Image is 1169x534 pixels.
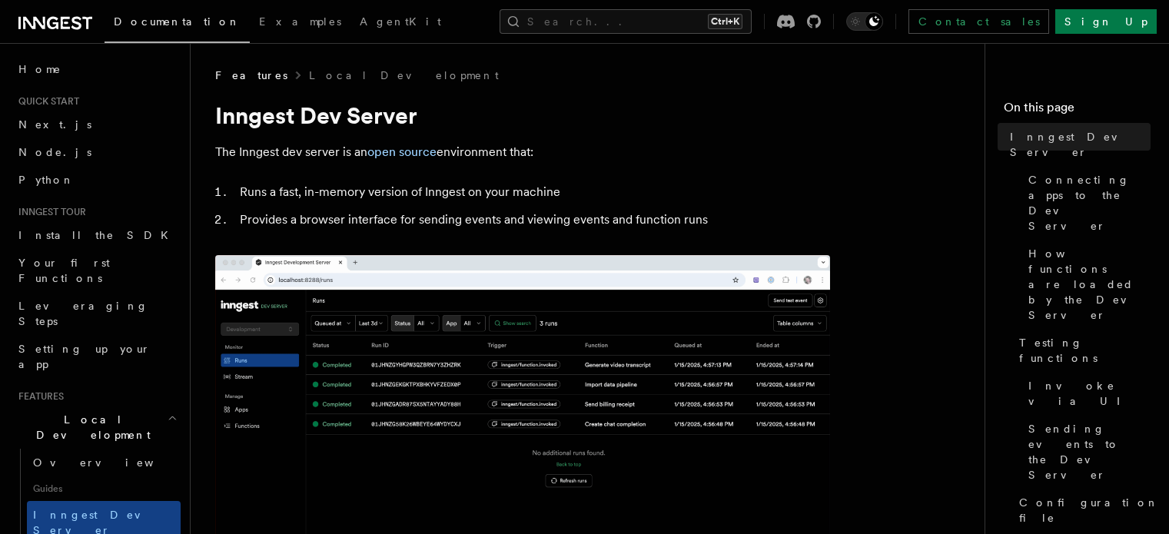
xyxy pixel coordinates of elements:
span: Inngest tour [12,206,86,218]
a: open source [367,144,437,159]
a: Overview [27,449,181,476]
span: Setting up your app [18,343,151,370]
a: How functions are loaded by the Dev Server [1022,240,1151,329]
span: Home [18,61,61,77]
a: Next.js [12,111,181,138]
a: Sending events to the Dev Server [1022,415,1151,489]
li: Runs a fast, in-memory version of Inngest on your machine [235,181,830,203]
a: Sign Up [1055,9,1157,34]
a: Leveraging Steps [12,292,181,335]
a: Documentation [105,5,250,43]
span: Leveraging Steps [18,300,148,327]
span: Guides [27,476,181,501]
span: Examples [259,15,341,28]
button: Search...Ctrl+K [500,9,752,34]
span: Features [215,68,287,83]
span: Local Development [12,412,168,443]
a: Testing functions [1013,329,1151,372]
a: Configuration file [1013,489,1151,532]
span: Testing functions [1019,335,1151,366]
h1: Inngest Dev Server [215,101,830,129]
a: Install the SDK [12,221,181,249]
a: Contact sales [908,9,1049,34]
span: Features [12,390,64,403]
span: Sending events to the Dev Server [1028,421,1151,483]
span: Node.js [18,146,91,158]
a: Python [12,166,181,194]
span: Your first Functions [18,257,110,284]
p: The Inngest dev server is an environment that: [215,141,830,163]
span: Install the SDK [18,229,178,241]
a: Your first Functions [12,249,181,292]
a: Local Development [309,68,499,83]
a: Home [12,55,181,83]
kbd: Ctrl+K [708,14,742,29]
li: Provides a browser interface for sending events and viewing events and function runs [235,209,830,231]
a: Examples [250,5,350,41]
a: AgentKit [350,5,450,41]
span: Invoke via UI [1028,378,1151,409]
span: Next.js [18,118,91,131]
button: Toggle dark mode [846,12,883,31]
a: Setting up your app [12,335,181,378]
span: How functions are loaded by the Dev Server [1028,246,1151,323]
a: Connecting apps to the Dev Server [1022,166,1151,240]
span: Configuration file [1019,495,1159,526]
a: Invoke via UI [1022,372,1151,415]
button: Local Development [12,406,181,449]
h4: On this page [1004,98,1151,123]
span: Inngest Dev Server [1010,129,1151,160]
span: Quick start [12,95,79,108]
span: Python [18,174,75,186]
span: Connecting apps to the Dev Server [1028,172,1151,234]
span: AgentKit [360,15,441,28]
span: Documentation [114,15,241,28]
a: Node.js [12,138,181,166]
a: Inngest Dev Server [1004,123,1151,166]
span: Overview [33,456,191,469]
